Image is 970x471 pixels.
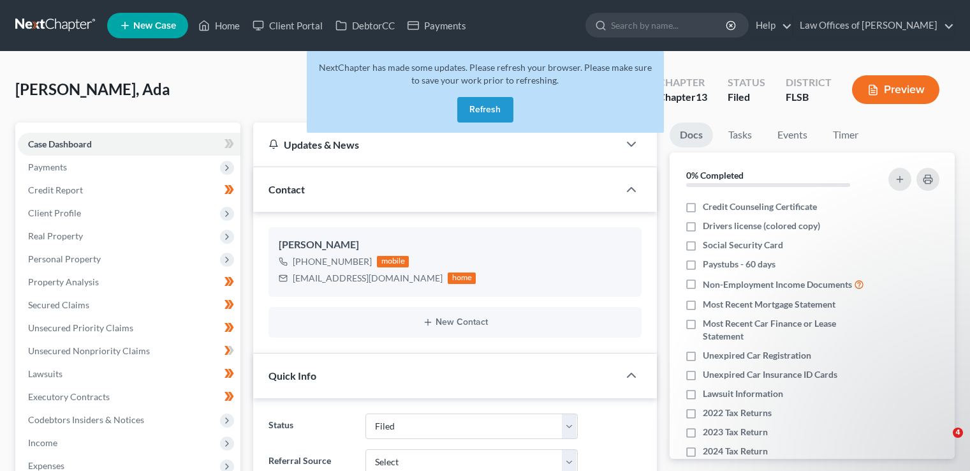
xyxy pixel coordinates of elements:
[28,207,81,218] span: Client Profile
[696,91,707,103] span: 13
[246,14,329,37] a: Client Portal
[703,426,768,438] span: 2023 Tax Return
[703,298,835,311] span: Most Recent Mortgage Statement
[18,179,240,202] a: Credit Report
[293,255,372,268] div: [PHONE_NUMBER]
[658,75,707,90] div: Chapter
[18,363,240,385] a: Lawsuits
[457,97,513,123] button: Refresh
[28,230,83,241] span: Real Property
[611,13,728,37] input: Search by name...
[703,258,775,271] span: Paystubs - 60 days
[18,133,240,156] a: Case Dashboard
[703,349,811,362] span: Unexpired Car Registration
[703,445,768,458] span: 2024 Tax Return
[28,414,144,425] span: Codebtors Insiders & Notices
[728,90,765,105] div: Filed
[28,253,101,264] span: Personal Property
[28,299,89,310] span: Secured Claims
[133,21,176,31] span: New Case
[28,437,57,448] span: Income
[749,14,792,37] a: Help
[28,391,110,402] span: Executory Contracts
[703,200,817,213] span: Credit Counseling Certificate
[377,256,409,267] div: mobile
[852,75,939,104] button: Preview
[268,138,603,151] div: Updates & News
[262,414,358,439] label: Status
[448,273,476,284] div: home
[767,123,818,147] a: Events
[28,322,133,333] span: Unsecured Priority Claims
[703,317,872,343] span: Most Recent Car Finance or Lease Statement
[279,317,631,327] button: New Contact
[28,368,62,379] span: Lawsuits
[786,90,832,105] div: FLSB
[686,170,744,181] strong: 0% Completed
[703,278,852,291] span: Non-Employment Income Documents
[703,239,783,251] span: Social Security Card
[18,317,240,340] a: Unsecured Priority Claims
[319,62,652,86] span: NextChapter has made some updates. Please refresh your browser. Please make sure to save your wor...
[18,294,240,317] a: Secured Claims
[28,138,92,149] span: Case Dashboard
[28,460,64,471] span: Expenses
[18,271,240,294] a: Property Analysis
[793,14,954,37] a: Law Offices of [PERSON_NAME]
[728,75,765,90] div: Status
[28,161,67,172] span: Payments
[401,14,473,37] a: Payments
[703,387,783,400] span: Lawsuit Information
[703,368,837,381] span: Unexpired Car Insurance ID Cards
[268,183,305,195] span: Contact
[670,123,713,147] a: Docs
[192,14,246,37] a: Home
[279,237,631,253] div: [PERSON_NAME]
[15,80,170,98] span: [PERSON_NAME], Ada
[658,90,707,105] div: Chapter
[18,385,240,408] a: Executory Contracts
[28,184,83,195] span: Credit Report
[703,220,820,232] span: Drivers license (colored copy)
[329,14,401,37] a: DebtorCC
[28,276,99,287] span: Property Analysis
[823,123,869,147] a: Timer
[703,407,772,419] span: 2022 Tax Returns
[293,272,443,285] div: [EMAIL_ADDRESS][DOMAIN_NAME]
[718,123,762,147] a: Tasks
[786,75,832,90] div: District
[927,428,957,458] iframe: Intercom live chat
[953,428,963,438] span: 4
[18,340,240,363] a: Unsecured Nonpriority Claims
[268,370,316,382] span: Quick Info
[28,345,150,356] span: Unsecured Nonpriority Claims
